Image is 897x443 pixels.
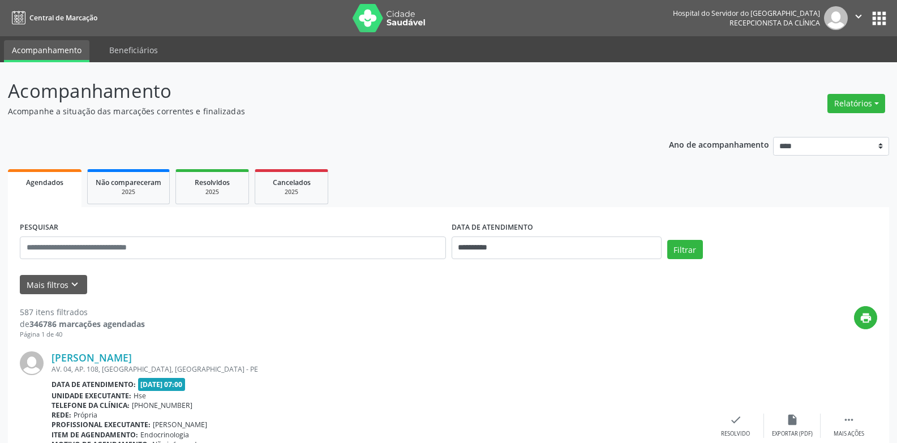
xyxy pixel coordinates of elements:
i: check [729,414,742,426]
a: [PERSON_NAME] [51,351,132,364]
div: de [20,318,145,330]
b: Item de agendamento: [51,430,138,440]
button: Relatórios [827,94,885,113]
div: Mais ações [834,430,864,438]
p: Acompanhe a situação das marcações correntes e finalizadas [8,105,625,117]
span: Recepcionista da clínica [729,18,820,28]
i:  [852,10,865,23]
span: [PERSON_NAME] [153,420,207,429]
img: img [824,6,848,30]
i: keyboard_arrow_down [68,278,81,291]
b: Telefone da clínica: [51,401,130,410]
a: Beneficiários [101,40,166,60]
i: print [860,312,872,324]
strong: 346786 marcações agendadas [29,319,145,329]
span: Endocrinologia [140,430,189,440]
div: AV. 04, AP. 108, [GEOGRAPHIC_DATA], [GEOGRAPHIC_DATA] - PE [51,364,707,374]
span: [PHONE_NUMBER] [132,401,192,410]
div: Resolvido [721,430,750,438]
a: Acompanhamento [4,40,89,62]
div: 2025 [96,188,161,196]
span: Cancelados [273,178,311,187]
span: Hse [134,391,146,401]
img: img [20,351,44,375]
span: Própria [74,410,97,420]
span: Resolvidos [195,178,230,187]
b: Data de atendimento: [51,380,136,389]
i: insert_drive_file [786,414,799,426]
div: 2025 [263,188,320,196]
span: Não compareceram [96,178,161,187]
p: Ano de acompanhamento [669,137,769,151]
button: apps [869,8,889,28]
button: print [854,306,877,329]
div: 2025 [184,188,241,196]
button: Mais filtroskeyboard_arrow_down [20,275,87,295]
b: Unidade executante: [51,391,131,401]
span: [DATE] 07:00 [138,378,186,391]
i:  [843,414,855,426]
button: Filtrar [667,240,703,259]
label: DATA DE ATENDIMENTO [452,219,533,236]
div: 587 itens filtrados [20,306,145,318]
button:  [848,6,869,30]
span: Central de Marcação [29,13,97,23]
div: Página 1 de 40 [20,330,145,339]
div: Exportar (PDF) [772,430,813,438]
label: PESQUISAR [20,219,58,236]
div: Hospital do Servidor do [GEOGRAPHIC_DATA] [673,8,820,18]
span: Agendados [26,178,63,187]
b: Profissional executante: [51,420,151,429]
p: Acompanhamento [8,77,625,105]
b: Rede: [51,410,71,420]
a: Central de Marcação [8,8,97,27]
